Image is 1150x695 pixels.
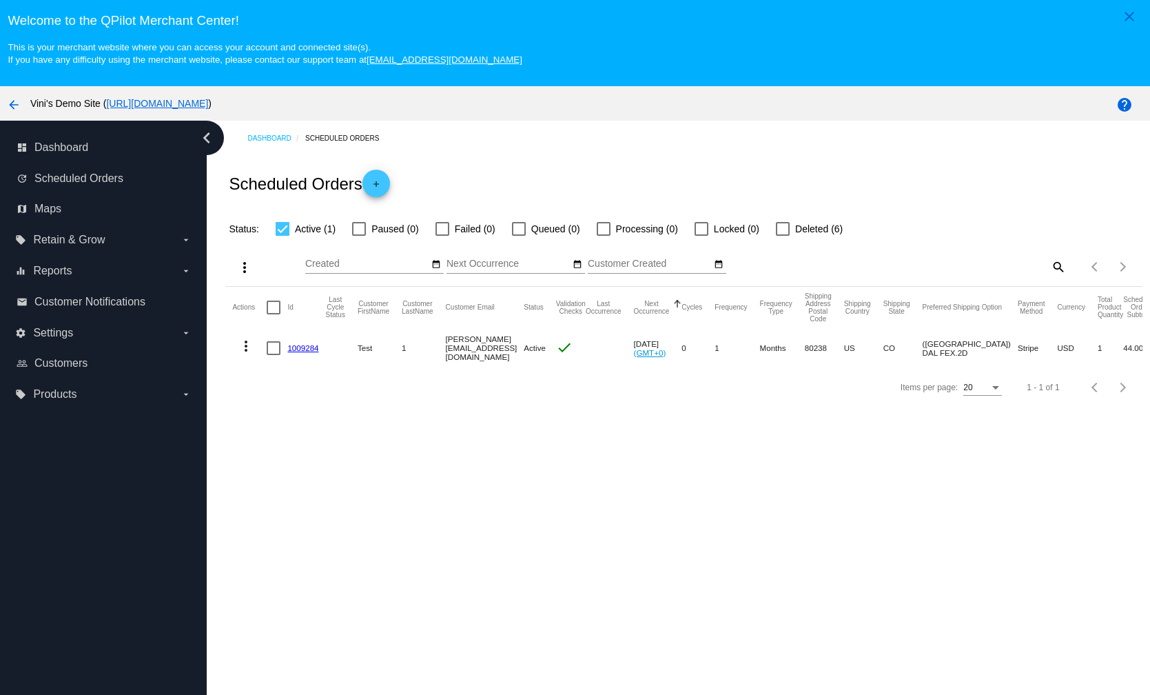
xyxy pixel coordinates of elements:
i: email [17,296,28,308]
mat-cell: [DATE] [634,328,682,368]
a: 1009284 [287,343,318,352]
mat-cell: ([GEOGRAPHIC_DATA]) DAL FEX.2D [923,328,1018,368]
a: update Scheduled Orders [17,168,192,190]
button: Change sorting for CustomerLastName [402,300,433,315]
span: Customer Notifications [34,296,145,308]
button: Change sorting for CurrencyIso [1057,303,1085,312]
button: Change sorting for PaymentMethod.Type [1018,300,1045,315]
button: Next page [1109,253,1137,281]
button: Next page [1109,374,1137,401]
mat-cell: 1 [1098,328,1123,368]
mat-cell: 1 [715,328,759,368]
i: chevron_left [196,127,218,149]
a: email Customer Notifications [17,291,192,313]
i: equalizer [15,265,26,276]
button: Change sorting for Frequency [715,303,747,312]
mat-cell: CO [883,328,923,368]
mat-cell: 0 [681,328,715,368]
span: Dashboard [34,141,88,154]
mat-icon: check [556,339,573,356]
a: Scheduled Orders [305,128,391,149]
h3: Welcome to the QPilot Merchant Center! [8,13,1142,28]
h2: Scheduled Orders [229,170,389,197]
i: update [17,173,28,184]
i: people_outline [17,358,28,369]
span: Deleted (6) [795,221,843,237]
i: arrow_drop_down [181,389,192,400]
div: Items per page: [901,383,958,392]
span: Customers [34,357,88,370]
i: local_offer [15,234,26,245]
span: Status: [229,223,259,234]
i: arrow_drop_down [181,328,192,339]
mat-select: Items per page: [963,383,1002,393]
mat-cell: US [844,328,883,368]
button: Previous page [1082,374,1109,401]
span: Queued (0) [531,221,580,237]
span: Maps [34,203,61,215]
mat-cell: Months [760,328,805,368]
a: Dashboard [247,128,305,149]
i: arrow_drop_down [181,234,192,245]
span: Paused (0) [371,221,418,237]
a: [URL][DOMAIN_NAME] [106,98,208,109]
i: local_offer [15,389,26,400]
mat-header-cell: Actions [232,287,267,328]
mat-cell: USD [1057,328,1098,368]
span: Active [524,343,546,352]
button: Change sorting for Id [287,303,293,312]
span: Settings [33,327,73,339]
mat-icon: date_range [573,259,582,270]
mat-icon: date_range [431,259,441,270]
input: Created [305,259,429,270]
mat-cell: [PERSON_NAME][EMAIL_ADDRESS][DOMAIN_NAME] [446,328,524,368]
i: dashboard [17,142,28,153]
i: settings [15,328,26,339]
button: Change sorting for Status [524,303,543,312]
mat-icon: more_vert [236,259,253,276]
a: dashboard Dashboard [17,137,192,159]
span: 20 [963,383,972,392]
span: Reports [33,265,72,277]
a: people_outline Customers [17,352,192,374]
i: map [17,203,28,214]
span: Products [33,388,76,401]
span: Retain & Grow [33,234,105,246]
small: This is your merchant website where you can access your account and connected site(s). If you hav... [8,42,522,65]
input: Customer Created [588,259,712,270]
mat-cell: 80238 [805,328,844,368]
mat-icon: more_vert [238,338,254,354]
mat-cell: Stripe [1018,328,1057,368]
span: Locked (0) [714,221,759,237]
mat-header-cell: Total Product Quantity [1098,287,1123,328]
button: Change sorting for LastProcessingCycleId [326,296,345,319]
span: Failed (0) [455,221,495,237]
a: [EMAIL_ADDRESS][DOMAIN_NAME] [367,54,522,65]
i: arrow_drop_down [181,265,192,276]
button: Change sorting for ShippingPostcode [805,292,832,323]
mat-cell: 1 [402,328,446,368]
mat-icon: arrow_back [6,97,22,113]
a: map Maps [17,198,192,220]
mat-icon: add [368,179,384,196]
span: Processing (0) [616,221,678,237]
input: Next Occurrence [446,259,571,270]
button: Change sorting for CustomerEmail [446,303,495,312]
button: Change sorting for NextOccurrenceUtc [634,300,670,315]
mat-cell: Test [358,328,402,368]
button: Change sorting for ShippingState [883,300,910,315]
mat-icon: search [1049,256,1066,277]
mat-icon: help [1116,97,1133,113]
span: Active (1) [295,221,336,237]
mat-icon: date_range [714,259,723,270]
span: Scheduled Orders [34,172,123,185]
button: Change sorting for FrequencyType [760,300,792,315]
span: Vini's Demo Site ( ) [30,98,212,109]
button: Change sorting for LastOccurrenceUtc [586,300,622,315]
a: (GMT+0) [634,348,666,357]
button: Change sorting for Cycles [681,303,702,312]
button: Change sorting for PreferredShippingOption [923,303,1003,312]
button: Previous page [1082,253,1109,281]
div: 1 - 1 of 1 [1027,383,1059,392]
mat-header-cell: Validation Checks [556,287,586,328]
